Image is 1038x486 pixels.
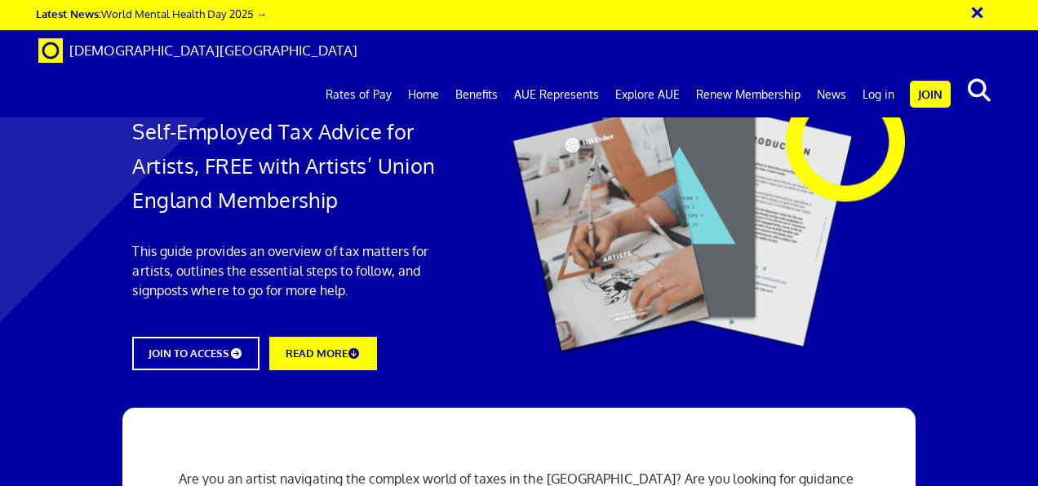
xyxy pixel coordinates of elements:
a: Rates of Pay [317,74,400,115]
a: Benefits [447,74,506,115]
a: AUE Represents [506,74,607,115]
a: Home [400,74,447,115]
p: This guide provides an overview of tax matters for artists, outlines the essential steps to follo... [132,241,440,300]
a: News [809,74,854,115]
strong: Latest News: [36,7,101,20]
h1: Self-Employed Tax Advice for Artists, FREE with Artists’ Union England Membership [132,114,440,217]
a: Brand [DEMOGRAPHIC_DATA][GEOGRAPHIC_DATA] [26,30,370,71]
a: Explore AUE [607,74,688,115]
a: Renew Membership [688,74,809,115]
a: Join [910,81,951,108]
a: READ MORE [269,337,377,370]
a: Latest News:World Mental Health Day 2025 → [36,7,267,20]
span: [DEMOGRAPHIC_DATA][GEOGRAPHIC_DATA] [69,42,357,59]
button: search [954,73,1004,108]
a: JOIN TO ACCESS [132,337,259,370]
a: Log in [854,74,903,115]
